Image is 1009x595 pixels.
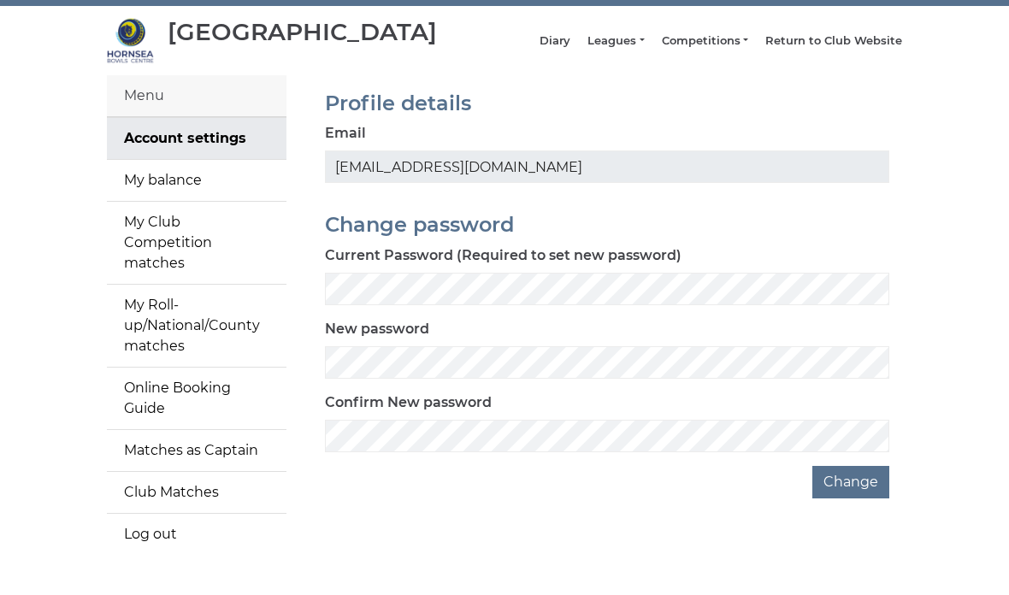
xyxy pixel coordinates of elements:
div: Menu [107,75,286,117]
label: New password [325,319,429,339]
div: [GEOGRAPHIC_DATA] [168,19,437,45]
a: My Club Competition matches [107,202,286,284]
img: Hornsea Bowls Centre [107,17,154,64]
a: Diary [540,33,570,49]
a: My balance [107,160,286,201]
a: Online Booking Guide [107,368,286,429]
label: Email [325,123,366,144]
a: My Roll-up/National/County matches [107,285,286,367]
a: Account settings [107,118,286,159]
h2: Profile details [325,92,889,115]
button: Change [812,466,889,498]
h2: Change password [325,214,889,236]
a: Log out [107,514,286,555]
a: Matches as Captain [107,430,286,471]
a: Club Matches [107,472,286,513]
label: Current Password (Required to set new password) [325,245,682,266]
a: Competitions [662,33,748,49]
a: Return to Club Website [765,33,902,49]
label: Confirm New password [325,392,492,413]
a: Leagues [587,33,644,49]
